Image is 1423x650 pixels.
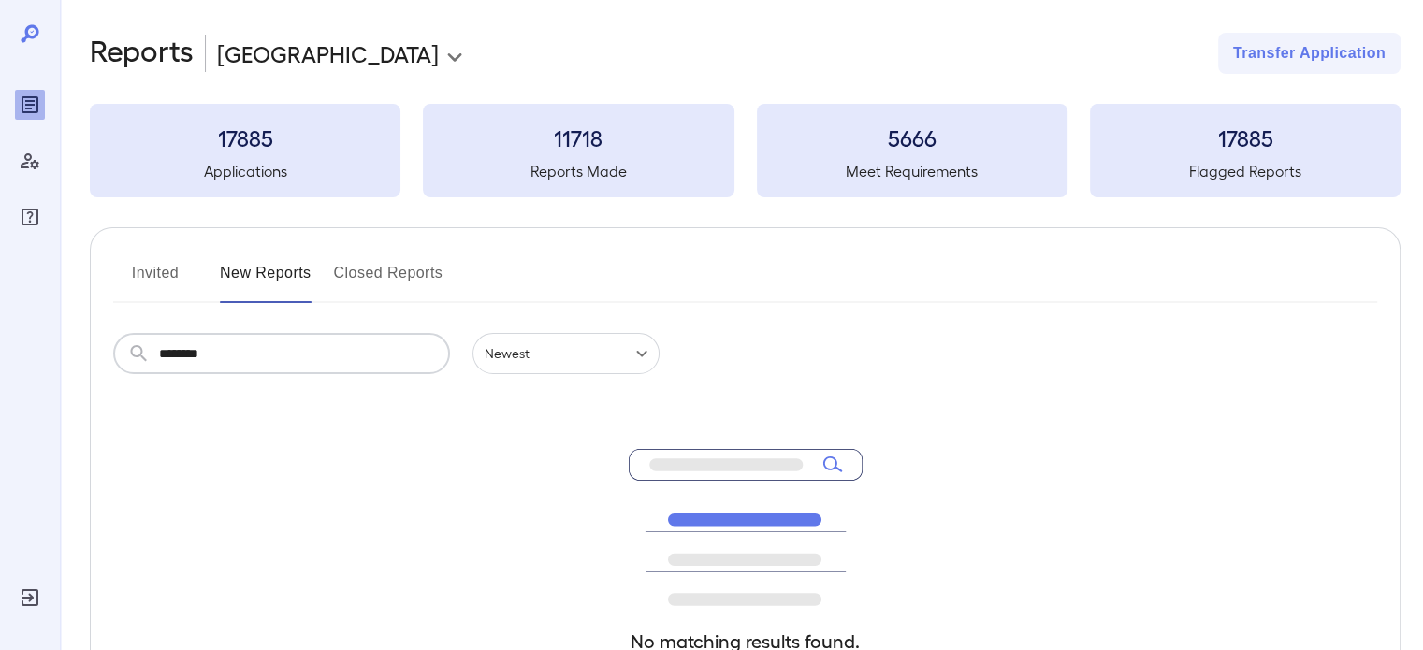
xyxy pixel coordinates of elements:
div: Reports [15,90,45,120]
button: Transfer Application [1218,33,1401,74]
h3: 11718 [423,123,733,152]
h3: 5666 [757,123,1067,152]
h5: Meet Requirements [757,160,1067,182]
div: Manage Users [15,146,45,176]
button: Closed Reports [334,258,443,303]
h5: Applications [90,160,400,182]
button: Invited [113,258,197,303]
h3: 17885 [90,123,400,152]
summary: 17885Applications11718Reports Made5666Meet Requirements17885Flagged Reports [90,104,1401,197]
button: New Reports [220,258,312,303]
h3: 17885 [1090,123,1401,152]
h2: Reports [90,33,194,74]
h5: Reports Made [423,160,733,182]
h5: Flagged Reports [1090,160,1401,182]
div: FAQ [15,202,45,232]
div: Newest [472,333,660,374]
p: [GEOGRAPHIC_DATA] [217,38,439,68]
div: Log Out [15,583,45,613]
